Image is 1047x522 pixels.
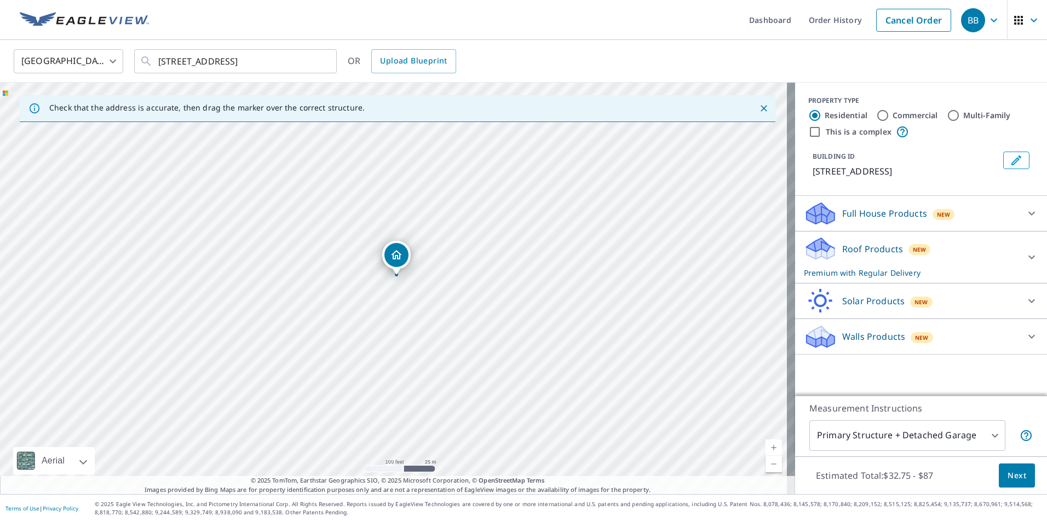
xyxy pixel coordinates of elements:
[826,126,891,137] label: This is a complex
[804,200,1038,227] div: Full House ProductsNew
[807,463,942,488] p: Estimated Total: $32.75 - $87
[915,333,929,342] span: New
[842,330,905,343] p: Walls Products
[382,241,411,275] div: Dropped pin, building 1, Residential property, 3800 E Norwalk Dr SE Grand Rapids, MI 49508
[842,207,927,220] p: Full House Products
[808,96,1034,106] div: PROPERTY TYPE
[1008,469,1026,483] span: Next
[95,500,1042,517] p: © 2025 Eagle View Technologies, Inc. and Pictometry International Corp. All Rights Reserved. Repo...
[809,420,1005,451] div: Primary Structure + Detached Garage
[380,54,447,68] span: Upload Blueprint
[825,110,867,121] label: Residential
[963,110,1011,121] label: Multi-Family
[937,210,951,219] span: New
[348,49,456,73] div: OR
[804,288,1038,314] div: Solar ProductsNew
[842,242,903,256] p: Roof Products
[479,476,525,484] a: OpenStreetMap
[5,505,78,512] p: |
[804,323,1038,350] div: Walls ProductsNew
[49,103,365,113] p: Check that the address is accurate, then drag the marker over the correct structure.
[914,298,928,306] span: New
[43,504,78,512] a: Privacy Policy
[158,46,314,77] input: Search by address or latitude-longitude
[961,8,985,32] div: BB
[842,294,905,308] p: Solar Products
[251,476,545,485] span: © 2025 TomTom, Earthstar Geographics SIO, © 2025 Microsoft Corporation, ©
[766,456,782,472] a: Current Level 18, Zoom Out
[1003,152,1029,169] button: Edit building 1
[20,12,149,28] img: EV Logo
[809,402,1033,415] p: Measurement Instructions
[876,9,951,32] a: Cancel Order
[527,476,545,484] a: Terms
[804,236,1038,279] div: Roof ProductsNewPremium with Regular Delivery
[813,152,855,161] p: BUILDING ID
[1020,429,1033,442] span: Your report will include the primary structure and a detached garage if one exists.
[893,110,938,121] label: Commercial
[804,267,1019,279] p: Premium with Regular Delivery
[13,447,95,474] div: Aerial
[757,101,771,115] button: Close
[913,245,927,254] span: New
[999,463,1035,488] button: Next
[38,447,68,474] div: Aerial
[813,165,999,178] p: [STREET_ADDRESS]
[5,504,39,512] a: Terms of Use
[371,49,456,73] a: Upload Blueprint
[766,439,782,456] a: Current Level 18, Zoom In
[14,46,123,77] div: [GEOGRAPHIC_DATA]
